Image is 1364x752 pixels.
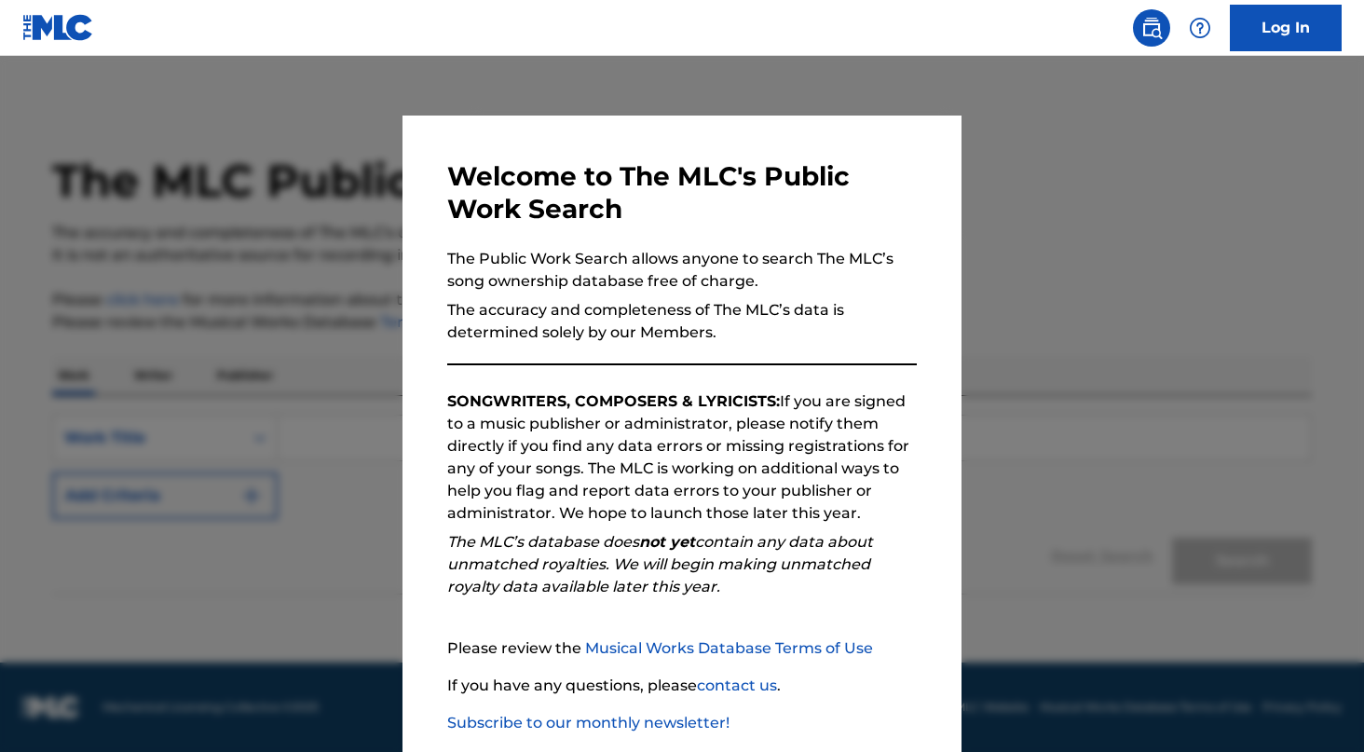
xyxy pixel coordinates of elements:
iframe: Chat Widget [1271,663,1364,752]
h3: Welcome to The MLC's Public Work Search [447,160,917,226]
img: search [1140,17,1163,39]
img: MLC Logo [22,14,94,41]
a: Log In [1230,5,1342,51]
p: The accuracy and completeness of The MLC’s data is determined solely by our Members. [447,299,917,344]
p: Please review the [447,637,917,660]
strong: not yet [639,533,695,551]
div: Help [1181,9,1219,47]
a: Musical Works Database Terms of Use [585,639,873,657]
p: The Public Work Search allows anyone to search The MLC’s song ownership database free of charge. [447,248,917,293]
img: help [1189,17,1211,39]
p: If you have any questions, please . [447,675,917,697]
a: contact us [697,677,777,694]
strong: SONGWRITERS, COMPOSERS & LYRICISTS: [447,392,780,410]
em: The MLC’s database does contain any data about unmatched royalties. We will begin making unmatche... [447,533,873,595]
a: Subscribe to our monthly newsletter! [447,714,730,731]
p: If you are signed to a music publisher or administrator, please notify them directly if you find ... [447,390,917,525]
a: Public Search [1133,9,1170,47]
